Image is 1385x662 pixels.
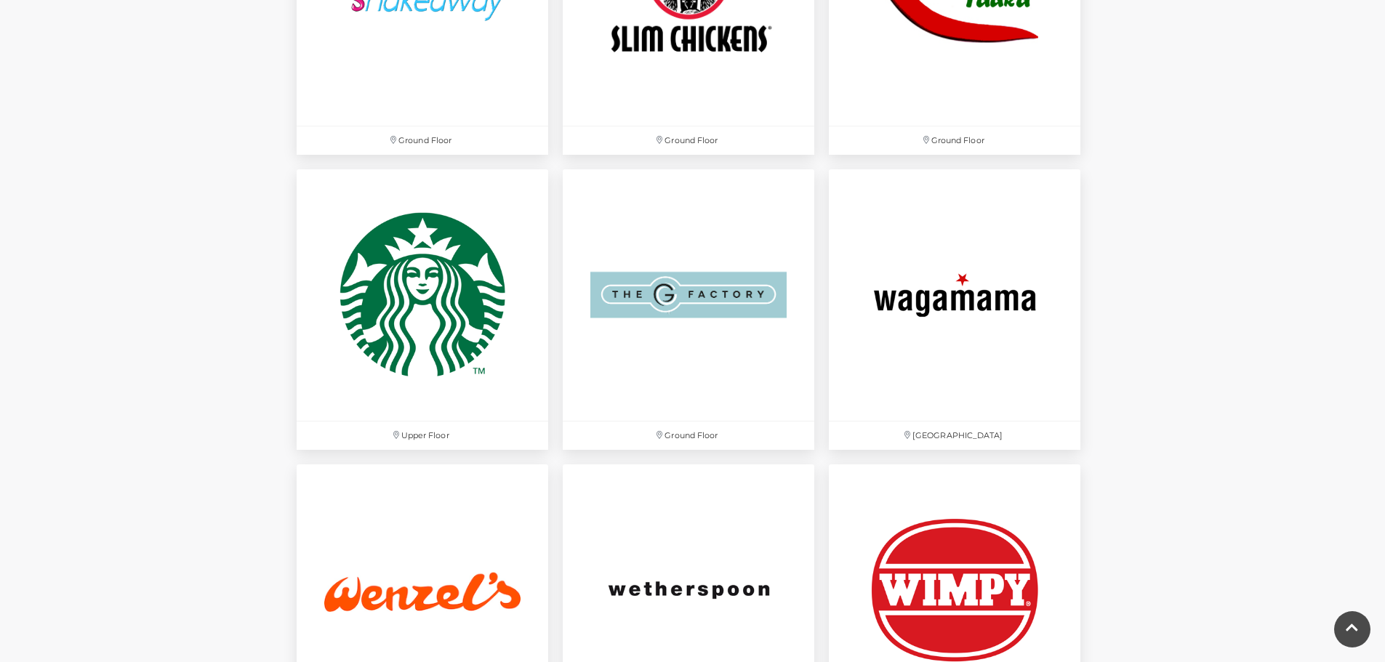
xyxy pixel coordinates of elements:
img: Starbucks at Festival Place, Basingstoke [297,169,548,421]
p: Upper Floor [297,421,548,450]
p: Ground Floor [563,126,814,155]
p: Ground Floor [829,126,1080,155]
p: Ground Floor [297,126,548,155]
p: [GEOGRAPHIC_DATA] [829,421,1080,450]
a: [GEOGRAPHIC_DATA] [822,162,1088,457]
a: Starbucks at Festival Place, Basingstoke Upper Floor [289,162,555,457]
p: Ground Floor [563,421,814,450]
a: Ground Floor [555,162,822,457]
